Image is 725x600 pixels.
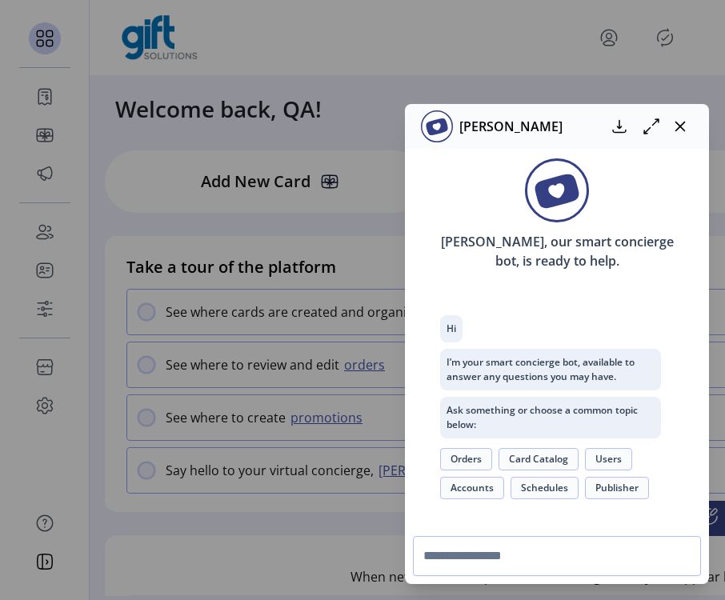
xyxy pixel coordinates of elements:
p: I’m your smart concierge bot, available to answer any questions you may have. [440,349,661,390]
button: Accounts [440,477,504,499]
button: Orders [440,448,492,470]
p: Ask something or choose a common topic below: [440,397,661,438]
button: Users [585,448,632,470]
p: [PERSON_NAME] [453,117,563,136]
button: Card Catalog [499,448,579,470]
p: Hi [440,315,463,342]
button: Schedules [511,477,579,499]
p: [PERSON_NAME], our smart concierge bot, is ready to help. [415,222,699,280]
button: Publisher [585,477,649,499]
